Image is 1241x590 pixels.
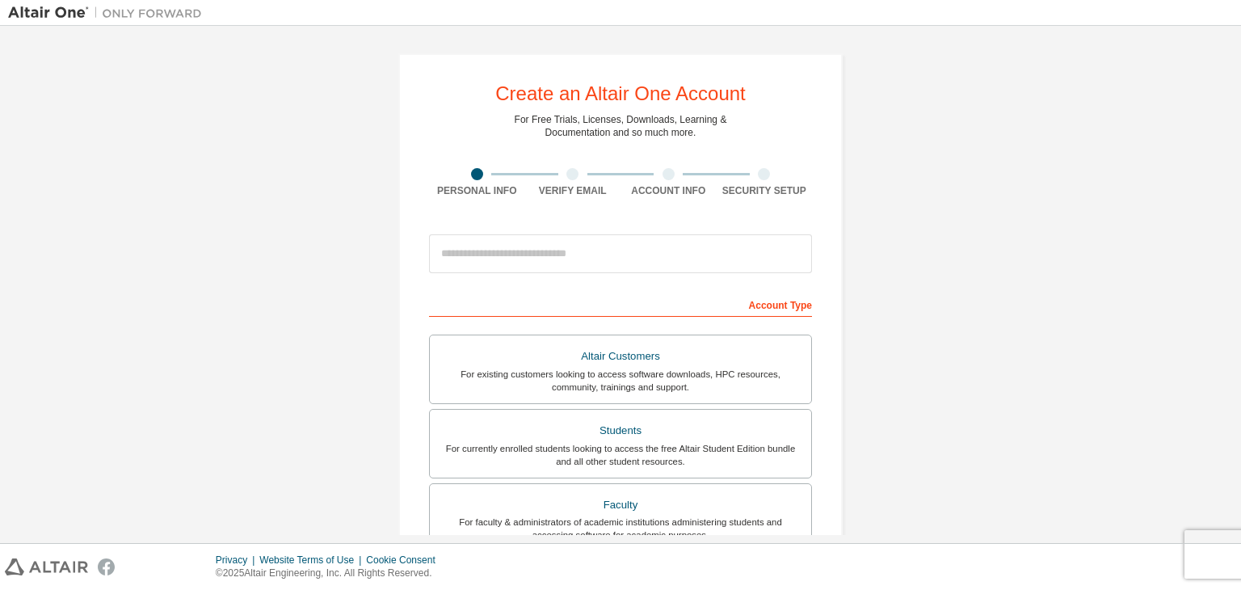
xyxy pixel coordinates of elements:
[620,184,717,197] div: Account Info
[259,554,366,567] div: Website Terms of Use
[440,345,801,368] div: Altair Customers
[429,184,525,197] div: Personal Info
[440,516,801,542] div: For faculty & administrators of academic institutions administering students and accessing softwa...
[515,113,727,139] div: For Free Trials, Licenses, Downloads, Learning & Documentation and so much more.
[440,494,801,516] div: Faculty
[5,558,88,575] img: altair_logo.svg
[440,368,801,394] div: For existing customers looking to access software downloads, HPC resources, community, trainings ...
[429,291,812,317] div: Account Type
[98,558,115,575] img: facebook.svg
[495,84,746,103] div: Create an Altair One Account
[525,184,621,197] div: Verify Email
[717,184,813,197] div: Security Setup
[8,5,210,21] img: Altair One
[216,567,445,580] p: © 2025 Altair Engineering, Inc. All Rights Reserved.
[440,419,801,442] div: Students
[216,554,259,567] div: Privacy
[366,554,444,567] div: Cookie Consent
[440,442,801,468] div: For currently enrolled students looking to access the free Altair Student Edition bundle and all ...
